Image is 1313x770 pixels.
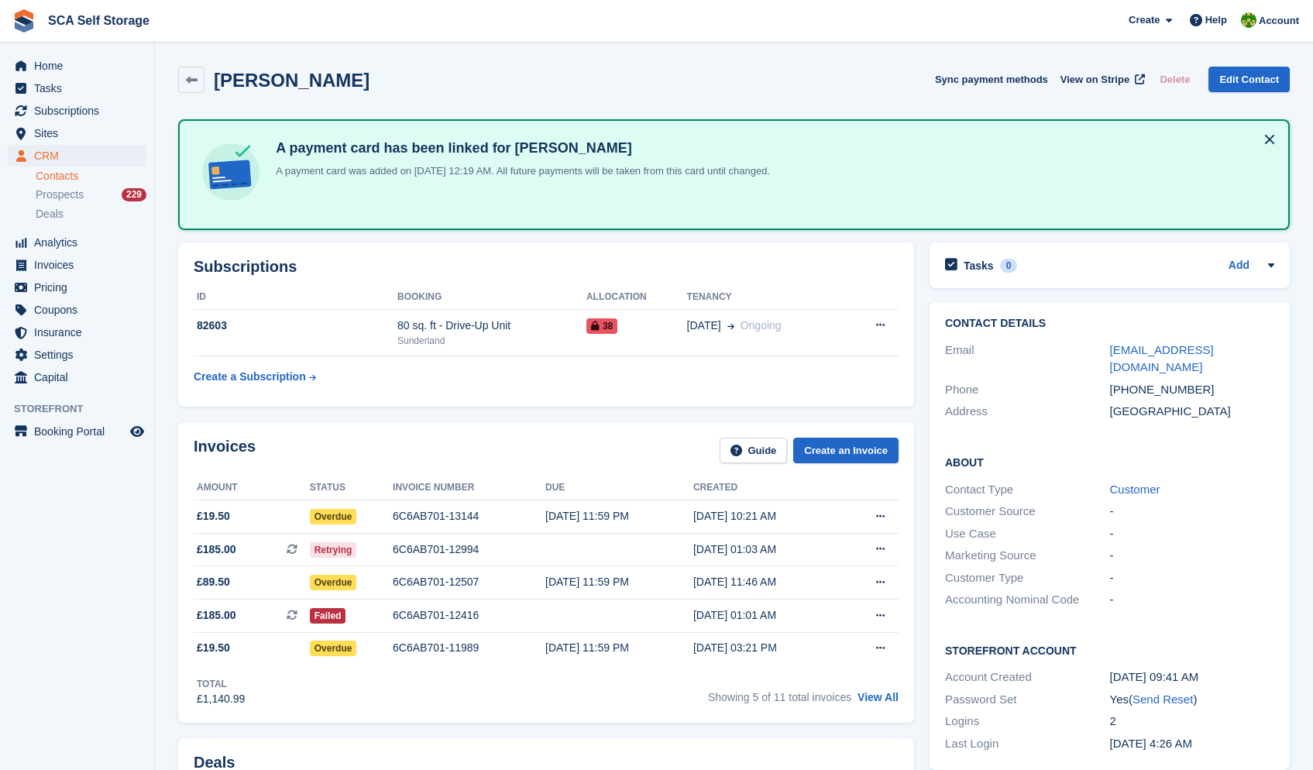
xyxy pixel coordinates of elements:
div: [DATE] 11:59 PM [545,640,693,656]
a: menu [8,366,146,388]
div: [DATE] 10:21 AM [693,508,841,524]
a: menu [8,344,146,366]
span: View on Stripe [1060,72,1129,88]
h4: A payment card has been linked for [PERSON_NAME] [270,139,770,157]
span: Subscriptions [34,100,127,122]
a: [EMAIL_ADDRESS][DOMAIN_NAME] [1110,343,1214,374]
div: [DATE] 11:59 PM [545,508,693,524]
th: Allocation [586,285,687,310]
a: menu [8,100,146,122]
span: [DATE] [687,318,721,334]
div: [GEOGRAPHIC_DATA] [1110,403,1275,421]
span: Failed [310,608,346,624]
div: [DATE] 11:46 AM [693,574,841,590]
span: CRM [34,145,127,167]
span: Create [1129,12,1160,28]
span: Booking Portal [34,421,127,442]
a: Guide [720,438,788,463]
div: [DATE] 09:41 AM [1110,669,1275,686]
span: Retrying [310,542,357,558]
div: Use Case [945,525,1110,543]
h2: Storefront Account [945,642,1274,658]
span: 38 [586,318,617,334]
span: Insurance [34,321,127,343]
img: card-linked-ebf98d0992dc2aeb22e95c0e3c79077019eb2392cfd83c6a337811c24bc77127.svg [198,139,263,205]
div: 6C6AB701-13144 [393,508,545,524]
th: Tenancy [687,285,844,310]
a: menu [8,299,146,321]
div: 82603 [194,318,397,334]
time: 2025-04-25 03:26:52 UTC [1110,737,1192,750]
div: [DATE] 01:01 AM [693,607,841,624]
span: Settings [34,344,127,366]
a: menu [8,77,146,99]
h2: Subscriptions [194,258,899,276]
div: 2 [1110,713,1275,730]
th: Invoice number [393,476,545,500]
span: ( ) [1129,693,1197,706]
a: menu [8,277,146,298]
th: Amount [194,476,310,500]
span: Sites [34,122,127,144]
div: Total [197,677,245,691]
th: ID [194,285,397,310]
div: - [1110,525,1275,543]
div: Account Created [945,669,1110,686]
span: Invoices [34,254,127,276]
a: menu [8,421,146,442]
span: £19.50 [197,640,230,656]
div: 6C6AB701-12507 [393,574,545,590]
a: Edit Contact [1208,67,1290,92]
div: - [1110,547,1275,565]
a: Contacts [36,169,146,184]
div: 6C6AB701-11989 [393,640,545,656]
div: Marketing Source [945,547,1110,565]
div: - [1110,503,1275,521]
div: Sunderland [397,334,586,348]
div: 80 sq. ft - Drive-Up Unit [397,318,586,334]
a: Create a Subscription [194,363,316,391]
div: Logins [945,713,1110,730]
a: menu [8,145,146,167]
div: Customer Source [945,503,1110,521]
a: Deals [36,206,146,222]
div: 229 [122,188,146,201]
span: £185.00 [197,541,236,558]
div: Email [945,342,1110,376]
span: Tasks [34,77,127,99]
h2: [PERSON_NAME] [214,70,369,91]
div: Accounting Nominal Code [945,591,1110,609]
a: Customer [1110,483,1160,496]
a: Create an Invoice [793,438,899,463]
th: Due [545,476,693,500]
div: 6C6AB701-12416 [393,607,545,624]
button: Delete [1153,67,1196,92]
a: Preview store [128,422,146,441]
button: Sync payment methods [935,67,1048,92]
th: Booking [397,285,586,310]
span: Showing 5 of 11 total invoices [708,691,851,703]
span: Ongoing [741,319,782,332]
span: Storefront [14,401,154,417]
div: 0 [1000,259,1018,273]
a: menu [8,232,146,253]
span: Analytics [34,232,127,253]
div: [DATE] 01:03 AM [693,541,841,558]
a: menu [8,254,146,276]
div: £1,140.99 [197,691,245,707]
div: - [1110,569,1275,587]
span: Deals [36,207,64,222]
div: Last Login [945,735,1110,753]
div: - [1110,591,1275,609]
a: View on Stripe [1054,67,1148,92]
div: Address [945,403,1110,421]
h2: Contact Details [945,318,1274,330]
a: Add [1229,257,1249,275]
a: Prospects 229 [36,187,146,203]
a: Send Reset [1133,693,1193,706]
div: [PHONE_NUMBER] [1110,381,1275,399]
h2: Invoices [194,438,256,463]
div: 6C6AB701-12994 [393,541,545,558]
span: Overdue [310,509,357,524]
a: SCA Self Storage [42,8,156,33]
